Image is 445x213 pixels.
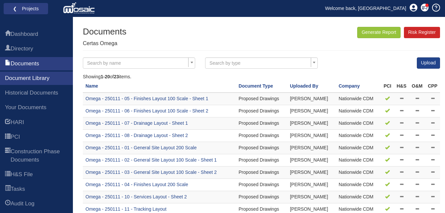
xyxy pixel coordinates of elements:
a: Omega - 250111 - 05 - Finishes Layout 100 Scale - Sheet 1 [85,96,208,101]
span: Documents [11,60,39,68]
td: Nationwide CDM [336,93,381,105]
span: Historical Documents [5,89,58,97]
span: HARI [5,119,11,127]
td: Nationwide CDM [336,105,381,117]
a: Omega - 250111 - 11 - Tracking Layout [85,206,166,212]
a: Document Type [239,83,273,89]
span: Search by name [87,60,121,66]
img: logo_white.png [63,2,96,15]
td: Nationwide CDM [336,154,381,167]
td: Nationwide CDM [336,130,381,142]
h1: Documents [83,27,127,36]
td: Proposed Drawings [236,117,287,130]
span: PCI [11,133,20,141]
span: Tasks [5,185,11,193]
span: Directory [5,45,11,53]
span: H&S File [5,171,11,179]
td: Nationwide CDM [336,179,381,191]
td: Proposed Drawings [236,191,287,203]
td: Nationwide CDM [336,191,381,203]
a: Risk Register [404,27,440,38]
td: Proposed Drawings [236,105,287,117]
td: [PERSON_NAME] [287,179,336,191]
td: [PERSON_NAME] [287,105,336,117]
td: Proposed Drawings [236,142,287,154]
td: Proposed Drawings [236,93,287,105]
span: Documents [5,60,11,68]
span: Construction Phase Documents [5,148,11,164]
th: PCI [381,80,394,93]
a: Omega - 250111 - 03 - General Site Layout 100 Scale - Sheet 2 [85,170,217,175]
span: Dashboard [11,30,38,38]
a: Name [85,83,98,89]
span: Search by type [209,60,240,66]
td: Proposed Drawings [236,130,287,142]
td: [PERSON_NAME] [287,93,336,105]
span: Construction Phase Documents [11,148,68,164]
span: Document Library [5,74,49,82]
a: Uploaded By [290,83,318,89]
span: PCI [5,133,11,141]
a: Omega - 250111 - 01 - General Site Layout 200 Scale [85,145,196,150]
td: [PERSON_NAME] [287,154,336,167]
span: Audit Log [11,200,34,208]
td: [PERSON_NAME] [287,167,336,179]
a: ❮ Projects [8,4,44,13]
th: CPP [425,80,440,93]
td: Nationwide CDM [336,117,381,130]
span: Dashboard [5,31,11,38]
span: Audit Log [5,200,11,208]
a: Omega - 250111 - 02 - General Site Layout 100 Scale - Sheet 1 [85,157,217,163]
span: HARI [11,118,24,126]
a: Omega - 250111 - 04 - Finishes Layout 200 Scale [85,182,188,187]
b: 1-20 [101,74,110,79]
b: 23 [114,74,119,79]
a: Welcome back, [GEOGRAPHIC_DATA] [320,3,411,13]
span: Tasks [11,185,25,193]
th: H&S [394,80,409,93]
span: Your Documents [5,104,46,111]
span: Directory [11,45,33,53]
div: Showing of items. [83,74,440,80]
td: [PERSON_NAME] [287,117,336,130]
td: Proposed Drawings [236,154,287,167]
td: Proposed Drawings [236,167,287,179]
td: Nationwide CDM [336,167,381,179]
button: Generate Report [357,27,400,38]
span: H&S File [11,171,33,178]
th: O&M [409,80,425,93]
a: Omega - 250111 - 06 - Finishes Layout 100 Scale - Sheet 2 [85,108,208,113]
td: [PERSON_NAME] [287,191,336,203]
a: Company [339,83,360,89]
a: Omega - 250111 - 07 - Drainage Layout - Sheet 1 [85,120,188,126]
td: Nationwide CDM [336,142,381,154]
a: Omega - 250111 - 10 - Services Layout - Sheet 2 [85,194,187,199]
a: Omega - 250111 - 08 - Drainage Layout - Sheet 2 [85,133,188,138]
a: Upload [417,57,440,69]
td: Proposed Drawings [236,179,287,191]
td: [PERSON_NAME] [287,130,336,142]
td: [PERSON_NAME] [287,142,336,154]
p: Certas Omega [83,40,127,47]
